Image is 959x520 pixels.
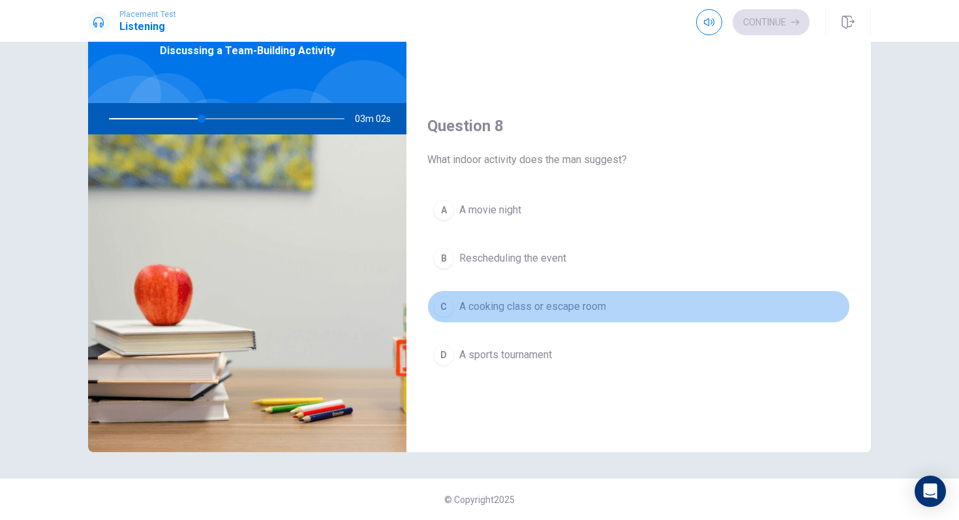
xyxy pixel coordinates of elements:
button: AA movie night [427,194,850,226]
div: A [433,200,454,221]
span: Placement Test [119,10,176,19]
div: B [433,248,454,269]
h1: Listening [119,19,176,35]
span: 03m 02s [355,103,401,134]
span: A cooking class or escape room [459,299,606,314]
button: DA sports tournament [427,339,850,371]
span: Discussing a Team-Building Activity [160,43,335,59]
h4: Question 8 [427,115,850,136]
span: A movie night [459,202,521,218]
div: D [433,344,454,365]
img: Discussing a Team-Building Activity [88,134,406,452]
h4: Question 9 [427,450,850,470]
span: What indoor activity does the man suggest? [427,152,850,168]
span: © Copyright 2025 [444,495,515,505]
div: C [433,296,454,317]
span: A sports tournament [459,347,552,363]
div: Open Intercom Messenger [915,476,946,507]
span: Rescheduling the event [459,251,566,266]
button: BRescheduling the event [427,242,850,275]
button: CA cooking class or escape room [427,290,850,323]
